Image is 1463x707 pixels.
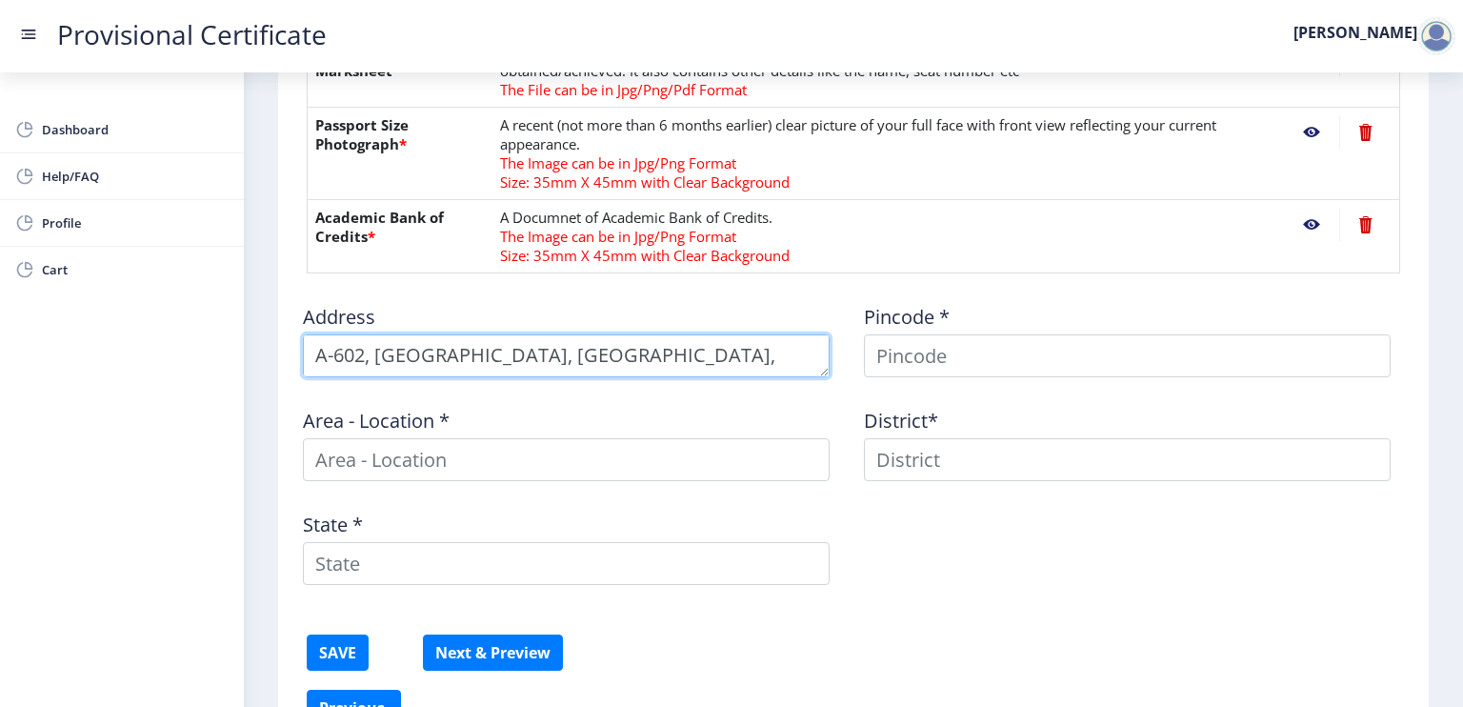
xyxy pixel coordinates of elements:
nb-action: Delete File [1339,115,1392,150]
th: Passport Size Photograph [308,108,493,200]
input: Pincode [864,334,1391,377]
span: Cart [42,258,229,281]
label: [PERSON_NAME] [1293,25,1417,40]
input: State [303,542,830,585]
label: Address [303,308,375,327]
span: Dashboard [42,118,229,141]
button: SAVE [307,635,369,671]
label: District* [864,412,938,431]
span: Size: 35mm X 45mm with Clear Background [500,172,790,192]
span: The Image can be in Jpg/Png Format [500,227,736,246]
label: State * [303,515,363,535]
span: The File can be in Jpg/Png/Pdf Format [500,80,747,99]
input: District [864,438,1391,481]
td: A Documnet of Academic Bank of Credits. [492,200,1276,273]
span: Help/FAQ [42,165,229,188]
nb-action: Delete File [1339,208,1392,242]
label: Pincode * [864,308,950,327]
td: A recent (not more than 6 months earlier) clear picture of your full face with front view reflect... [492,108,1276,200]
nb-action: View File [1284,115,1339,150]
label: Area - Location * [303,412,450,431]
span: Profile [42,212,229,234]
input: Area - Location [303,438,830,481]
a: Provisional Certificate [38,25,346,45]
span: The Image can be in Jpg/Png Format [500,153,736,172]
th: Academic Bank of Credits [308,200,493,273]
button: Next & Preview [423,635,563,671]
nb-action: View File [1284,208,1339,242]
span: Size: 35mm X 45mm with Clear Background [500,246,790,265]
